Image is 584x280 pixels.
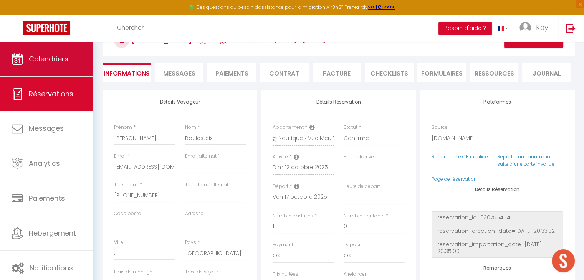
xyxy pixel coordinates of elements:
[273,271,298,278] label: Prix nuitées
[30,263,73,273] span: Notifications
[163,69,195,78] span: Messages
[29,89,73,99] span: Réservations
[432,153,488,160] a: Reporter une CB invalide
[185,210,203,217] label: Adresse
[114,181,139,189] label: Téléphone
[114,153,127,160] label: Email
[29,54,68,64] span: Calendriers
[185,268,218,276] label: Taxe de séjour
[497,153,554,167] a: Reporter une annulation suite à une carte invalide
[273,183,288,190] label: Départ
[114,124,132,131] label: Prénom
[114,210,142,217] label: Code postal
[438,22,492,35] button: Besoin d'aide ?
[114,268,152,276] label: Frais de ménage
[23,21,70,35] img: Super Booking
[29,158,60,168] span: Analytics
[470,63,519,82] li: Ressources
[368,4,395,10] a: >>> ICI <<<<
[273,241,293,249] label: Payment
[260,63,309,82] li: Contrat
[432,124,448,131] label: Source
[344,212,385,220] label: Nombre d'enfants
[417,63,466,82] li: FORMULAIRES
[344,124,357,131] label: Statut
[29,124,64,133] span: Messages
[344,241,362,249] label: Deposit
[344,153,377,161] label: Heure d'arrivée
[103,63,151,82] li: Informations
[514,15,558,42] a: ... Key
[344,183,380,190] label: Heure de départ
[432,99,563,105] h4: Plateformes
[185,181,231,189] label: Téléphone alternatif
[114,99,246,105] h4: Détails Voyageur
[273,153,288,161] label: Arrivée
[185,239,196,246] label: Pays
[313,63,361,82] li: Facture
[185,124,196,131] label: Nom
[207,63,256,82] li: Paiements
[552,249,575,272] div: Open chat
[344,271,366,278] label: A relancer
[519,22,531,33] img: ...
[522,63,571,82] li: Journal
[111,15,149,42] a: Chercher
[273,212,313,220] label: Nombre d'adultes
[29,228,76,238] span: Hébergement
[29,193,65,203] span: Paiements
[273,124,304,131] label: Appartement
[432,265,563,271] h4: Remarques
[432,176,477,182] a: Page de réservation
[536,23,548,32] span: Key
[185,153,219,160] label: Email alternatif
[432,187,563,192] h4: Détails Réservation
[365,63,414,82] li: CHECKLISTS
[114,239,123,246] label: Ville
[273,99,404,105] h4: Détails Réservation
[117,23,144,31] span: Chercher
[566,23,576,33] img: logout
